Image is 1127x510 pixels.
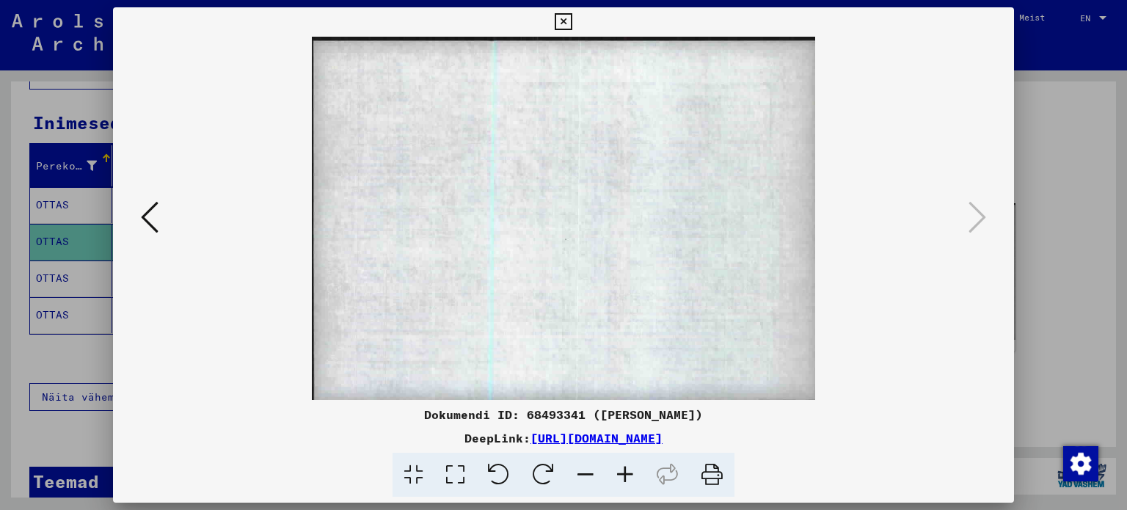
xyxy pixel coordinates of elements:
[1063,446,1098,481] img: Nõusoleku muutmine
[464,431,530,445] font: DeepLink:
[163,37,965,400] img: 002.jpg
[1062,445,1098,481] div: Nõusoleku muutmine
[530,431,663,445] a: [URL][DOMAIN_NAME]
[424,407,703,422] font: Dokumendi ID: 68493341 ([PERSON_NAME])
